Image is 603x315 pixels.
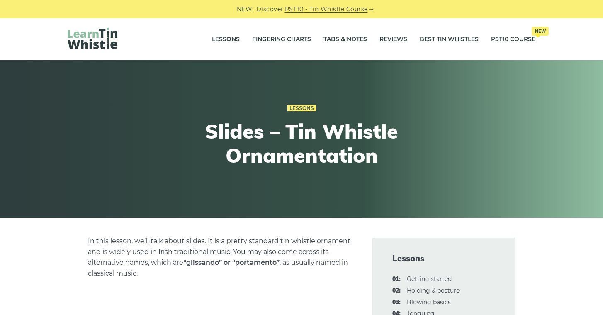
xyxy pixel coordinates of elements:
[491,29,535,50] a: PST10 CourseNew
[323,29,367,50] a: Tabs & Notes
[183,259,280,266] strong: “glissando” or “portamento”
[252,29,311,50] a: Fingering Charts
[407,275,452,283] a: 01:Getting started
[88,236,353,279] p: In this lesson, we’ll talk about slides. It is a pretty standard tin whistle ornament and is wide...
[149,120,454,167] h1: Slides – Tin Whistle Ornamentation
[68,28,117,49] img: LearnTinWhistle.com
[532,27,549,36] span: New
[212,29,240,50] a: Lessons
[392,286,401,296] span: 02:
[407,298,451,306] a: 03:Blowing basics
[392,274,401,284] span: 01:
[407,287,460,294] a: 02:Holding & posture
[392,253,495,264] span: Lessons
[392,298,401,308] span: 03:
[379,29,407,50] a: Reviews
[420,29,479,50] a: Best Tin Whistles
[287,105,316,112] a: Lessons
